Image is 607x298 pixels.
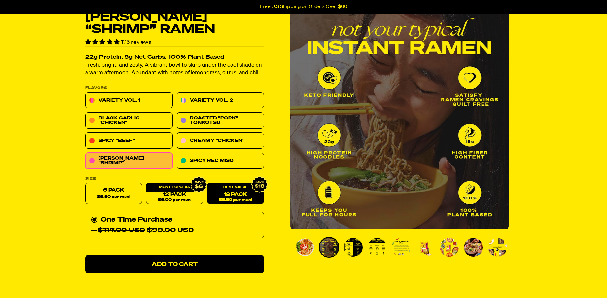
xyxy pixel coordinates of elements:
img: Tom Yum “Shrimp” Ramen [440,238,459,257]
img: Tom Yum “Shrimp” Ramen [392,238,411,257]
p: Free U.S Shipping on Orders Over $60 [260,4,347,10]
label: 6 Pack [85,183,142,204]
img: Tom Yum “Shrimp” Ramen [464,238,483,257]
li: Go to slide 2 [319,237,339,258]
img: Tom Yum “Shrimp” Ramen [290,11,509,229]
a: Roasted "Pork" Tonkotsu [177,113,264,129]
li: Go to slide 8 [463,237,484,258]
span: 4.84 stars [85,39,121,45]
li: Go to slide 9 [487,237,508,258]
li: Go to slide 4 [367,237,388,258]
li: Go to slide 1 [295,237,315,258]
img: Tom Yum “Shrimp” Ramen [368,238,387,257]
a: Add to Cart [85,255,264,274]
p: Fresh, bright, and zesty. A vibrant bowl to slurp under the cool shade on a warm afternoon. Abund... [85,62,264,77]
a: Black Garlic "Chicken" [85,113,173,129]
img: Tom Yum “Shrimp” Ramen [416,238,435,257]
label: Size [85,177,264,180]
span: 173 reviews [121,39,151,45]
img: Tom Yum “Shrimp” Ramen [320,238,338,257]
iframe: Marketing Popup [3,269,61,295]
div: One Time Purchase [86,212,264,239]
h1: [PERSON_NAME] “Shrimp” Ramen [85,11,264,36]
a: Creamy "Chicken" [177,133,264,149]
del: $117.00 USD [98,227,145,234]
a: 12 Pack$6.00 per meal [146,183,203,204]
span: $6.50 per meal [97,195,130,199]
a: Variety Vol. 1 [85,93,173,109]
p: Flavors [85,86,264,90]
a: Spicy "Beef" [85,133,173,149]
li: Go to slide 5 [391,237,412,258]
li: Go to slide 3 [343,237,363,258]
a: 18 Pack$5.50 per meal [207,183,264,204]
img: Tom Yum “Shrimp” Ramen [296,238,314,257]
a: [PERSON_NAME] "Shrimp" [85,153,173,169]
li: Go to slide 7 [439,237,460,258]
img: Tom Yum “Shrimp” Ramen [344,238,363,257]
div: PDP main carousel thumbnails [290,237,509,258]
h2: 22g Protein, 5g Net Carbs, 100% Plant Based [85,55,264,60]
span: Add to Cart [152,262,197,267]
li: 2 of 9 [290,11,509,229]
a: Spicy Red Miso [177,153,264,169]
a: Variety Vol. 2 [177,93,264,109]
li: Go to slide 6 [415,237,436,258]
img: Tom Yum “Shrimp” Ramen [488,238,507,257]
span: $6.00 per meal [157,198,191,202]
span: $5.50 per meal [219,198,252,202]
span: — $99.00 USD [91,225,194,236]
div: PDP main carousel [290,11,509,229]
